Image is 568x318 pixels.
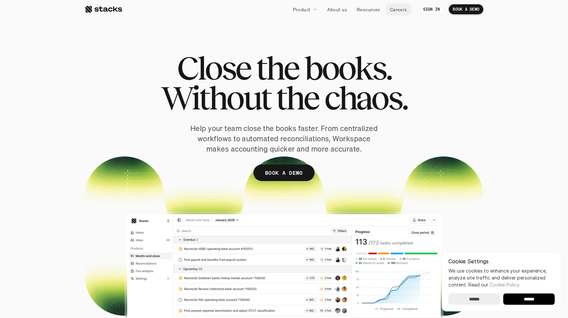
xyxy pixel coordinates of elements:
[78,126,108,131] a: Privacy Policy
[448,267,555,288] p: We use cookies to enhance your experience, analyze site traffic and deliver personalized content.
[419,4,444,14] a: SIGN IN
[253,164,315,181] a: BOOK A DEMO
[353,3,384,15] a: Resources
[327,6,347,13] p: About us
[256,53,299,83] span: the
[161,83,270,113] span: Without
[390,6,407,13] p: Careers
[304,53,391,83] span: books.
[324,83,407,113] span: chaos.
[177,53,250,83] span: Close
[188,123,380,154] p: Help your team close the books faster. From centralized workflows to automated reconciliations, W...
[357,6,380,13] p: Resources
[423,7,440,12] p: SIGN IN
[453,7,479,12] p: BOOK A DEMO
[386,3,411,15] a: Careers
[490,282,519,287] a: Cookie Policy
[276,83,319,113] span: the
[265,168,303,178] p: BOOK A DEMO
[323,3,351,15] a: About us
[448,259,555,264] p: Cookie Settings
[468,282,520,287] span: Read our .
[449,4,483,14] a: BOOK A DEMO
[293,6,311,13] p: Product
